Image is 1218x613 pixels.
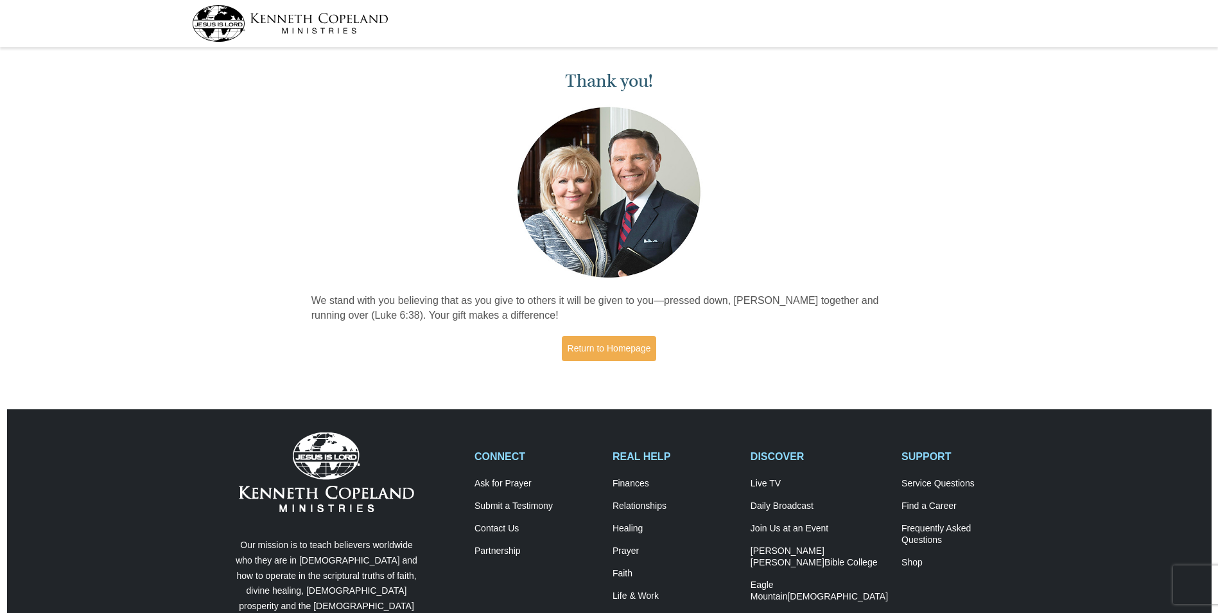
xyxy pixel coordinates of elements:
a: Find a Career [901,501,1026,512]
a: Healing [613,523,737,535]
a: Relationships [613,501,737,512]
a: Live TV [751,478,888,490]
img: kcm-header-logo.svg [192,5,388,42]
h2: CONNECT [474,450,599,463]
a: Prayer [613,546,737,557]
a: Service Questions [901,478,1026,490]
a: [PERSON_NAME] [PERSON_NAME]Bible College [751,546,888,569]
a: Shop [901,557,1026,569]
a: Join Us at an Event [751,523,888,535]
a: Frequently AskedQuestions [901,523,1026,546]
a: Ask for Prayer [474,478,599,490]
a: Faith [613,568,737,580]
a: Daily Broadcast [751,501,888,512]
span: [DEMOGRAPHIC_DATA] [787,591,888,601]
img: Kenneth and Gloria [514,104,704,281]
a: Life & Work [613,591,737,602]
a: Submit a Testimony [474,501,599,512]
a: Finances [613,478,737,490]
p: We stand with you believing that as you give to others it will be given to you—pressed down, [PER... [311,294,907,323]
a: Partnership [474,546,599,557]
span: Bible College [824,557,878,567]
h2: REAL HELP [613,450,737,463]
a: Eagle Mountain[DEMOGRAPHIC_DATA] [751,580,888,603]
h2: SUPPORT [901,450,1026,463]
a: Contact Us [474,523,599,535]
a: Return to Homepage [562,336,657,361]
h2: DISCOVER [751,450,888,463]
h1: Thank you! [311,71,907,92]
img: Kenneth Copeland Ministries [239,432,414,512]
